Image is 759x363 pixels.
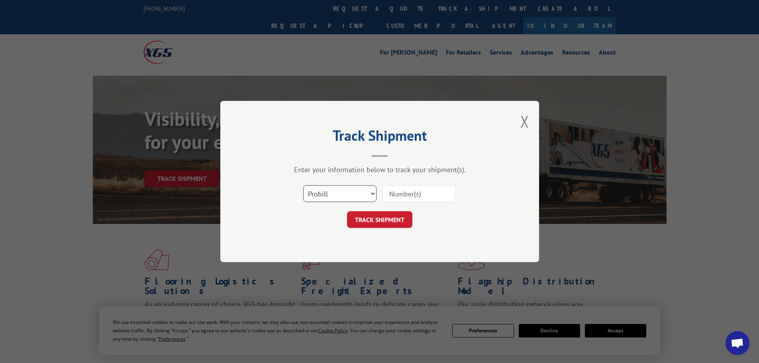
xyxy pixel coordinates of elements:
[260,165,499,174] div: Enter your information below to track your shipment(s).
[382,185,456,202] input: Number(s)
[347,211,412,228] button: TRACK SHIPMENT
[520,111,529,132] button: Close modal
[260,130,499,145] h2: Track Shipment
[726,331,749,355] div: Open chat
